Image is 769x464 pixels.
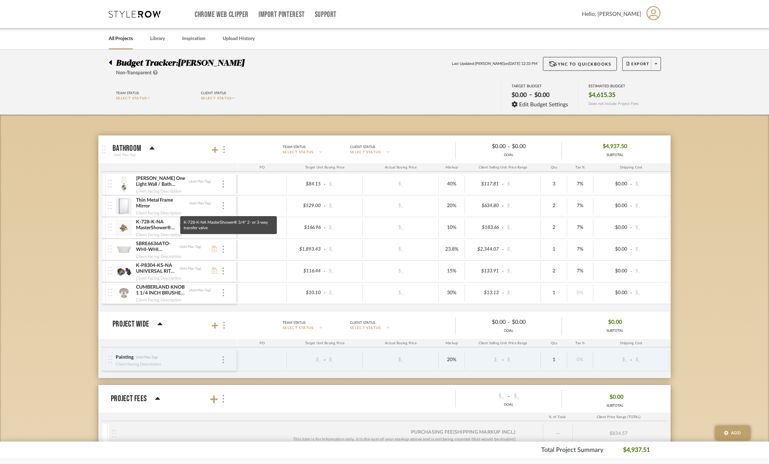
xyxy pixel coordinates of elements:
img: 3dots-v.svg [223,246,224,253]
div: $117.81 [467,179,501,189]
div: (Add Plan Tag) [179,266,202,271]
div: $_ [505,288,539,298]
div: $_ [633,223,667,233]
div: 1 [543,355,565,365]
div: $183.66 [467,223,501,233]
div: $0.00 [595,244,629,254]
div: $_ [327,355,361,365]
mat-expansion-panel-header: Bathroom(Add Plan Tag)Team StatusSELECT STATUSClient StatusSELECT STATUS$0.00-$0.00GOAL$4,937.50S... [98,136,671,163]
div: Thin Metal Frame Mirror [136,197,187,210]
div: SUBTOTAL [603,153,627,158]
p: Project Wide [113,320,149,328]
div: $634.80 [467,201,501,211]
span: - [629,290,633,297]
div: ESTIMATED BUDGET [588,84,639,88]
div: 7% [569,201,591,211]
div: Shipping Cost [593,163,669,172]
div: Team Status [116,90,139,96]
div: Qty [541,163,567,172]
div: $0.00 [509,89,529,101]
a: All Projects [109,34,133,43]
div: $0.00 [595,288,629,298]
div: Client Facing Description [136,210,182,216]
div: Client Selling Unit Price Range [465,163,541,172]
span: [PERSON_NAME] [178,59,244,67]
div: $_ [512,391,558,402]
img: vertical-grip.svg [108,267,112,274]
span: [PERSON_NAME] [475,61,504,67]
div: $_ [505,223,539,233]
span: Hello, [PERSON_NAME] [582,10,641,18]
img: 3dots-v.svg [223,322,225,329]
div: $0.00 [595,266,629,276]
span: - [501,246,505,253]
span: - [323,290,327,297]
span: - [323,268,327,275]
div: $116.44 [289,266,323,276]
span: SELECT STATUS [350,326,381,331]
div: (Add Plan Tag) [179,244,202,249]
div: PO [237,339,287,347]
span: - [323,224,327,231]
div: $0.00 [510,141,556,152]
div: $_ [382,223,420,233]
a: Chrome Web Clipper [195,12,249,18]
div: 0% [569,355,591,365]
span: - [323,181,327,188]
span: - [501,181,505,188]
div: $166.96 [289,223,323,233]
div: $_ [327,244,361,254]
div: $_ [633,355,667,365]
div: $_ [505,179,539,189]
div: Purchasing Fee (Shipping markup incl.) [411,429,515,436]
span: - [629,357,633,364]
div: $0.00 [461,317,508,328]
div: (Add Plan Tag) [189,179,211,184]
div: Team Status [283,320,305,326]
div: $0.00 [461,141,508,152]
div: $13.13 [467,288,501,298]
div: Actual Buying Price [363,339,439,347]
div: SUBTOTAL [606,328,623,333]
div: 20% [441,355,463,365]
span: - [508,318,510,327]
div: 15% [441,266,463,276]
div: 20% [441,201,463,211]
div: Client Facing Description [136,297,182,303]
div: 40% [441,179,463,189]
span: - [629,203,633,210]
button: Add [716,426,750,440]
div: $834.57 [573,425,664,442]
img: vertical-grip.svg [108,180,112,187]
img: 3dots-v.svg [223,268,224,274]
div: $0.00 [510,317,556,328]
div: $0.00 [595,179,629,189]
div: $133.91 [467,266,501,276]
img: vertical-grip.svg [108,245,112,253]
img: b752352d-b67f-47bc-bc6d-71ab36b5d3c4_50x50.jpg [115,263,132,280]
div: 7% [569,244,591,254]
span: - [501,203,505,210]
span: - [629,246,633,253]
div: Client Facing Description [136,188,182,195]
div: $_ [460,391,506,402]
div: $_ [633,201,667,211]
span: - [501,224,505,231]
div: $_ [505,244,539,254]
img: 3dots-v.svg [223,146,225,153]
div: -- [543,425,573,442]
span: - [629,181,633,188]
div: SUBTOTAL [606,403,623,408]
p: $4,937.51 [623,446,650,455]
span: - [323,203,327,210]
div: $_ [505,355,539,365]
div: 2 [543,223,565,233]
div: $84.15 [289,179,323,189]
div: $_ [467,355,501,365]
img: 0a3e15da-a605-49fd-a923-73c60d56a148_50x50.jpg [115,176,132,193]
span: [DATE] 12:33 PM [508,61,537,67]
img: 3dots-v.svg [223,181,224,187]
img: d904b6c6-9918-428d-99af-8a7e657e0e07_50x50.jpg [115,285,132,301]
span: $0.00 [608,317,622,328]
button: Sync to QuickBooks [543,57,617,71]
